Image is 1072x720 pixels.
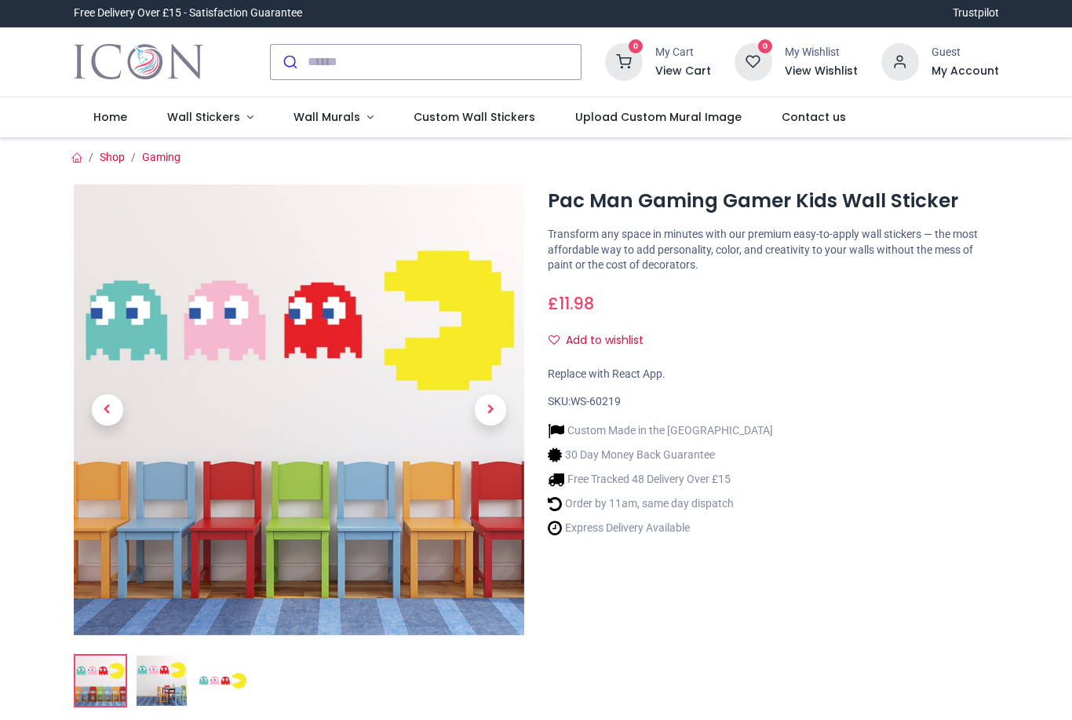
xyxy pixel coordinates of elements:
a: View Wishlist [785,64,858,79]
span: Next [475,394,506,426]
img: WS-60219-03 [198,656,248,706]
span: Previous [92,394,123,426]
a: Next [457,252,524,568]
span: WS-60219 [571,395,621,408]
a: Trustpilot [953,5,999,21]
div: Replace with React App. [548,367,999,382]
a: Wall Stickers [148,97,274,138]
span: Contact us [782,109,846,125]
a: Wall Murals [273,97,393,138]
span: Wall Stickers [167,109,240,125]
sup: 0 [758,39,773,54]
li: Express Delivery Available [548,520,773,536]
div: SKU: [548,394,999,410]
h1: Pac Man Gaming Gamer Kids Wall Sticker [548,188,999,214]
span: Home [93,109,127,125]
sup: 0 [629,39,644,54]
div: My Wishlist [785,45,858,60]
div: Free Delivery Over £15 - Satisfaction Guarantee [74,5,302,21]
button: Submit [271,45,308,79]
a: Shop [100,151,125,163]
a: 0 [605,54,643,67]
button: Add to wishlistAdd to wishlist [548,327,657,354]
a: 0 [735,54,772,67]
li: Free Tracked 48 Delivery Over £15 [548,471,773,488]
i: Add to wishlist [549,334,560,345]
a: Logo of Icon Wall Stickers [74,40,203,84]
img: Pac Man Gaming Gamer Kids Wall Sticker [75,656,126,706]
img: WS-60219-02 [137,656,187,706]
img: Icon Wall Stickers [74,40,203,84]
span: Wall Murals [294,109,360,125]
div: My Cart [655,45,711,60]
img: Pac Man Gaming Gamer Kids Wall Sticker [74,185,525,636]
a: My Account [932,64,999,79]
span: £ [548,292,594,315]
li: Order by 11am, same day dispatch [548,495,773,512]
span: 11.98 [559,292,594,315]
p: Transform any space in minutes with our premium easy-to-apply wall stickers — the most affordable... [548,227,999,273]
a: Previous [74,252,141,568]
span: Custom Wall Stickers [414,109,535,125]
li: Custom Made in the [GEOGRAPHIC_DATA] [548,422,773,439]
li: 30 Day Money Back Guarantee [548,447,773,463]
span: Upload Custom Mural Image [575,109,742,125]
div: Guest [932,45,999,60]
a: Gaming [142,151,180,163]
a: View Cart [655,64,711,79]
